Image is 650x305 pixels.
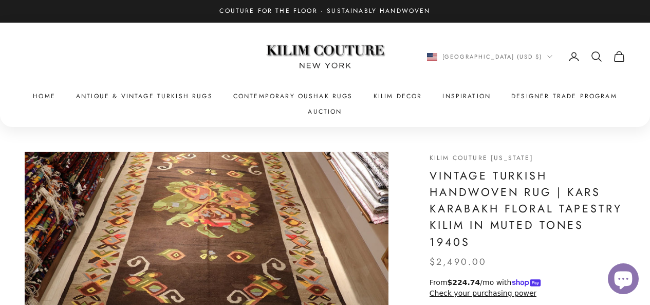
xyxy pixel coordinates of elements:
[442,52,543,61] span: [GEOGRAPHIC_DATA] (USD $)
[511,91,617,101] a: Designer Trade Program
[219,6,430,16] p: Couture for the Floor · Sustainably Handwoven
[427,50,626,63] nav: Secondary navigation
[261,32,389,81] img: Logo of Kilim Couture New York
[430,153,533,163] a: Kilim Couture [US_STATE]
[308,106,342,117] a: Auction
[605,263,642,297] inbox-online-store-chat: Shopify online store chat
[430,255,487,269] sale-price: $2,490.00
[25,91,625,117] nav: Primary navigation
[33,91,55,101] a: Home
[374,91,422,101] summary: Kilim Decor
[430,168,625,250] h1: Vintage Turkish Handwoven Rug | Kars Karabakh Floral Tapestry Kilim in Muted Tones 1940s
[233,91,353,101] a: Contemporary Oushak Rugs
[427,53,437,61] img: United States
[427,52,553,61] button: Change country or currency
[442,91,491,101] a: Inspiration
[76,91,213,101] a: Antique & Vintage Turkish Rugs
